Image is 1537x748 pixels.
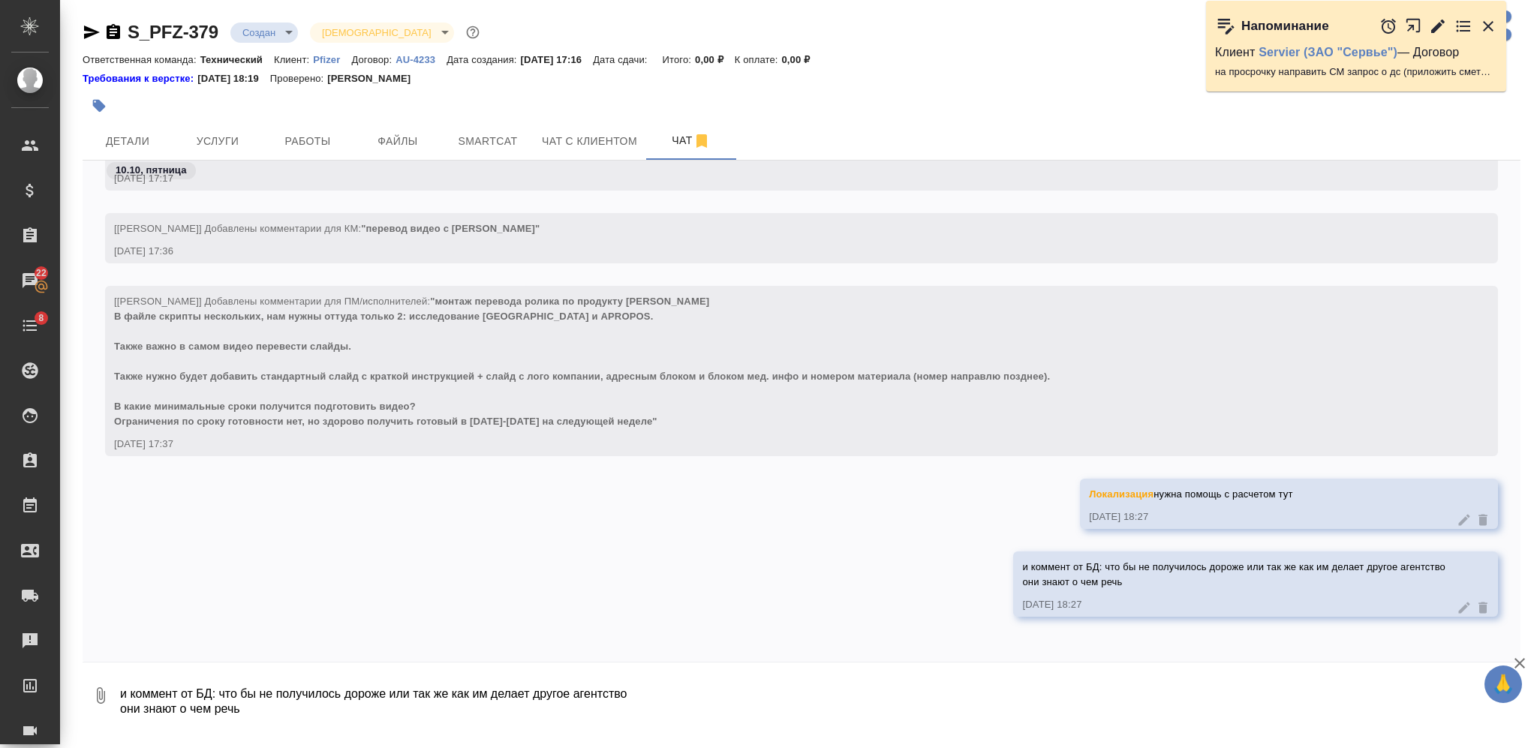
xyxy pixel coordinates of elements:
[313,53,351,65] a: Pfizer
[1089,509,1445,524] div: [DATE] 18:27
[655,131,727,150] span: Чат
[362,132,434,151] span: Файлы
[270,71,328,86] p: Проверено:
[114,244,1445,259] div: [DATE] 17:36
[1022,597,1445,612] div: [DATE] 18:27
[1215,65,1497,80] p: на просрочку направить СМ запрос о дс (приложить сметы в вордах)
[782,54,822,65] p: 0,00 ₽
[693,132,711,150] svg: Отписаться
[452,132,524,151] span: Smartcat
[327,71,422,86] p: [PERSON_NAME]
[230,23,298,43] div: Создан
[663,54,695,65] p: Итого:
[361,223,540,234] span: "перевод видео с [PERSON_NAME]"
[1259,46,1397,59] a: Servier (ЗАО "Сервье")
[83,23,101,41] button: Скопировать ссылку для ЯМессенджера
[104,23,122,41] button: Скопировать ссылку
[310,23,453,43] div: Создан
[1479,17,1497,35] button: Закрыть
[4,307,56,344] a: 8
[116,163,187,178] p: 10.10, пятница
[593,54,651,65] p: Дата сдачи:
[1484,665,1522,703] button: 🙏
[1379,17,1397,35] button: Отложить
[128,22,218,42] a: S_PFZ-379
[396,53,447,65] a: AU-4233
[114,437,1445,452] div: [DATE] 17:37
[1215,45,1497,60] p: Клиент — Договор
[351,54,396,65] p: Договор:
[114,223,540,234] span: [[PERSON_NAME]] Добавлены комментарии для КМ:
[1089,488,1292,500] span: нужна помощь с расчетом тут
[83,71,197,86] a: Требования к верстке:
[27,266,56,281] span: 22
[542,132,637,151] span: Чат с клиентом
[1454,17,1472,35] button: Перейти в todo
[695,54,735,65] p: 0,00 ₽
[114,296,1050,427] span: [[PERSON_NAME]] Добавлены комментарии для ПМ/исполнителей:
[200,54,274,65] p: Технический
[274,54,313,65] p: Клиент:
[313,54,351,65] p: Pfizer
[92,132,164,151] span: Детали
[1405,10,1422,42] button: Открыть в новой вкладке
[447,54,520,65] p: Дата создания:
[317,26,435,39] button: [DEMOGRAPHIC_DATA]
[83,89,116,122] button: Добавить тэг
[272,132,344,151] span: Работы
[735,54,782,65] p: К оплате:
[83,54,200,65] p: Ответственная команда:
[396,54,447,65] p: AU-4233
[463,23,483,42] button: Доп статусы указывают на важность/срочность заказа
[114,296,1050,427] span: "монтаж перевода ролика по продукту [PERSON_NAME] В файле скрипты нескольких, нам нужны оттуда то...
[1022,561,1445,587] span: и коммент от БД: что бы не получилось дороже или так же как им делает другое агентство они знают ...
[1490,668,1516,700] span: 🙏
[1089,488,1154,500] span: Локализация
[182,132,254,151] span: Услуги
[1241,19,1329,34] p: Напоминание
[4,262,56,299] a: 22
[1429,17,1447,35] button: Редактировать
[238,26,280,39] button: Создан
[29,311,53,326] span: 8
[521,54,594,65] p: [DATE] 17:16
[197,71,270,86] p: [DATE] 18:19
